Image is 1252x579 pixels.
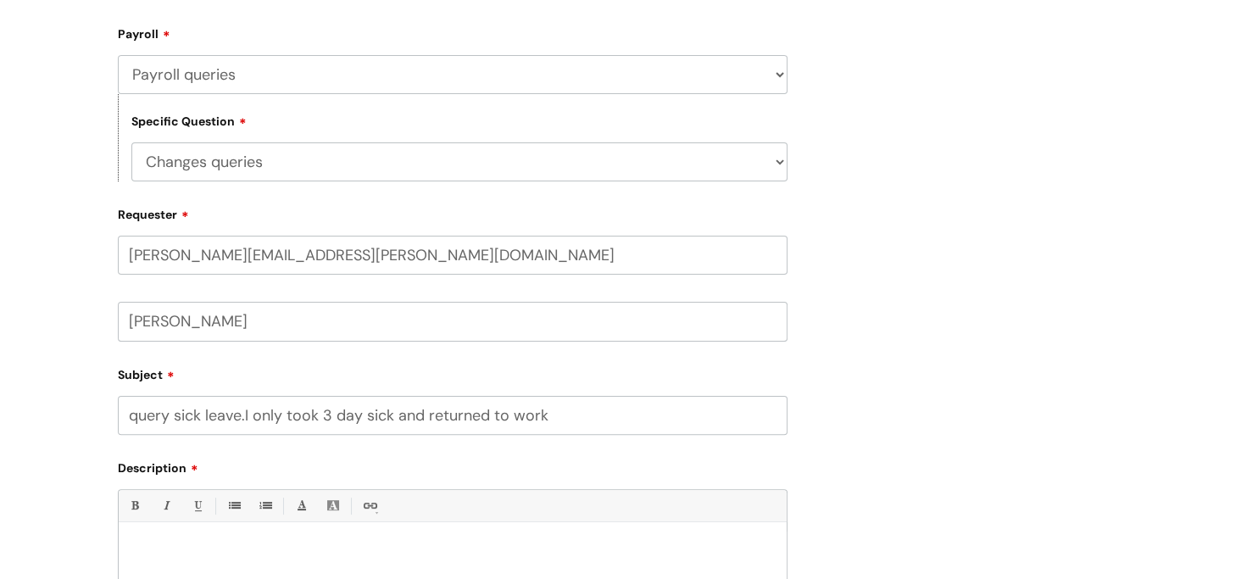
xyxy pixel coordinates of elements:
[118,21,787,42] label: Payroll
[254,495,275,516] a: 1. Ordered List (Ctrl-Shift-8)
[291,495,312,516] a: Font Color
[118,236,787,275] input: Email
[118,455,787,476] label: Description
[118,302,787,341] input: Your Name
[118,202,787,222] label: Requester
[322,495,343,516] a: Back Color
[155,495,176,516] a: Italic (Ctrl-I)
[124,495,145,516] a: Bold (Ctrl-B)
[118,362,787,382] label: Subject
[223,495,244,516] a: • Unordered List (Ctrl-Shift-7)
[186,495,208,516] a: Underline(Ctrl-U)
[359,495,380,516] a: Link
[131,112,247,129] label: Specific Question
